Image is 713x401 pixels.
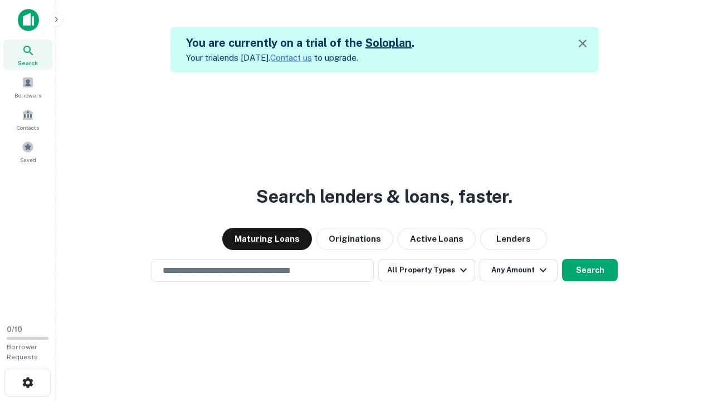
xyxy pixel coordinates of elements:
[480,259,558,281] button: Any Amount
[186,35,414,51] h5: You are currently on a trial of the .
[270,53,312,62] a: Contact us
[18,9,39,31] img: capitalize-icon.png
[17,123,39,132] span: Contacts
[14,91,41,100] span: Borrowers
[480,228,547,250] button: Lenders
[562,259,618,281] button: Search
[398,228,476,250] button: Active Loans
[186,51,414,65] p: Your trial ends [DATE]. to upgrade.
[378,259,475,281] button: All Property Types
[18,58,38,67] span: Search
[3,72,52,102] a: Borrowers
[7,343,38,361] span: Borrower Requests
[7,325,22,334] span: 0 / 10
[657,312,713,365] iframe: Chat Widget
[256,183,512,210] h3: Search lenders & loans, faster.
[365,36,412,50] a: Soloplan
[3,104,52,134] a: Contacts
[222,228,312,250] button: Maturing Loans
[3,136,52,167] a: Saved
[3,40,52,70] a: Search
[316,228,393,250] button: Originations
[20,155,36,164] span: Saved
